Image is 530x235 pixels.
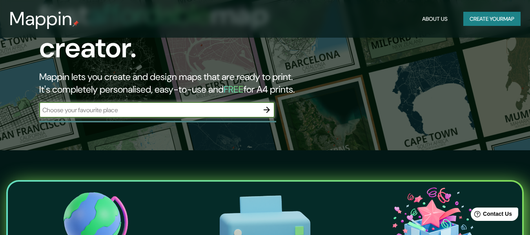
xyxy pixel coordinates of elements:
[39,71,304,96] h2: Mappin lets you create and design maps that are ready to print. It's completely personalised, eas...
[460,204,521,226] iframe: Help widget launcher
[463,12,521,26] button: Create yourmap
[39,106,259,115] input: Choose your favourite place
[9,8,73,30] h3: Mappin
[419,12,451,26] button: About Us
[224,83,244,95] h5: FREE
[73,20,79,27] img: mappin-pin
